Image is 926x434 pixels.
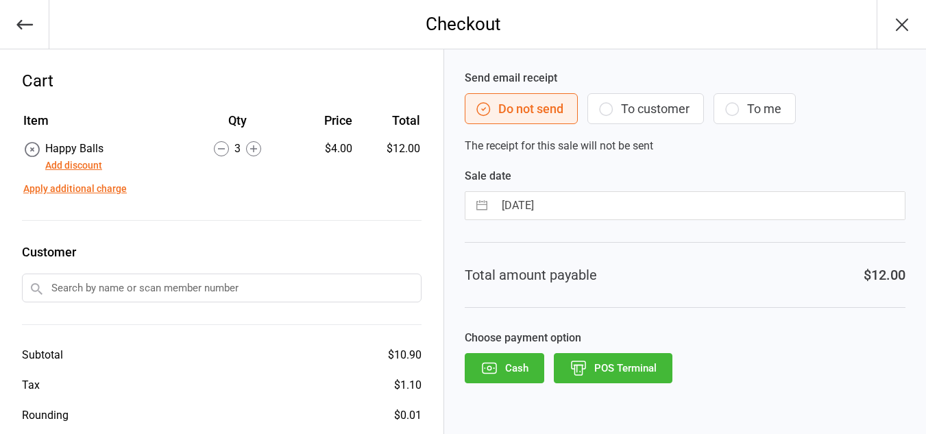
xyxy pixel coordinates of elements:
button: Add discount [45,158,102,173]
div: Price [296,111,352,130]
input: Search by name or scan member number [22,274,422,302]
div: $1.10 [394,377,422,394]
button: To customer [587,93,704,124]
div: $4.00 [296,141,352,157]
div: $12.00 [864,265,905,285]
label: Sale date [465,168,905,184]
button: Do not send [465,93,578,124]
div: Cart [22,69,422,93]
div: Rounding [22,407,69,424]
div: $10.90 [388,347,422,363]
div: The receipt for this sale will not be sent [465,70,905,154]
button: To me [714,93,796,124]
label: Send email receipt [465,70,905,86]
button: POS Terminal [554,353,672,383]
th: Total [358,111,421,139]
div: $0.01 [394,407,422,424]
button: Apply additional charge [23,182,127,196]
label: Customer [22,243,422,261]
div: Total amount payable [465,265,597,285]
label: Choose payment option [465,330,905,346]
th: Qty [180,111,295,139]
button: Cash [465,353,544,383]
div: Subtotal [22,347,63,363]
span: Happy Balls [45,142,103,155]
div: 3 [180,141,295,157]
th: Item [23,111,178,139]
td: $12.00 [358,141,421,173]
div: Tax [22,377,40,394]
